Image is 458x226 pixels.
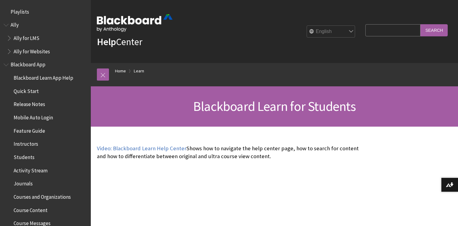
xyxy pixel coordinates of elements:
[14,73,73,81] span: Blackboard Learn App Help
[97,14,173,32] img: Blackboard by Anthology
[11,20,19,28] span: Ally
[14,126,45,134] span: Feature Guide
[14,112,53,121] span: Mobile Auto Login
[307,26,355,38] select: Site Language Selector
[134,67,144,75] a: Learn
[14,46,50,55] span: Ally for Websites
[14,179,33,187] span: Journals
[14,99,45,108] span: Release Notes
[420,24,448,36] input: Search
[11,60,45,68] span: Blackboard App
[193,98,356,115] span: Blackboard Learn for Students
[4,20,87,57] nav: Book outline for Anthology Ally Help
[97,145,362,160] p: Shows how to navigate the help center page, how to search for content and how to differentiate be...
[97,36,142,48] a: HelpCenter
[97,36,116,48] strong: Help
[14,165,48,174] span: Activity Stream
[97,145,186,152] a: Video: Blackboard Learn Help Center
[14,192,71,200] span: Courses and Organizations
[14,152,35,160] span: Students
[14,33,39,41] span: Ally for LMS
[14,205,48,213] span: Course Content
[14,139,38,147] span: Instructors
[11,7,29,15] span: Playlists
[14,86,39,94] span: Quick Start
[4,7,87,17] nav: Book outline for Playlists
[115,67,126,75] a: Home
